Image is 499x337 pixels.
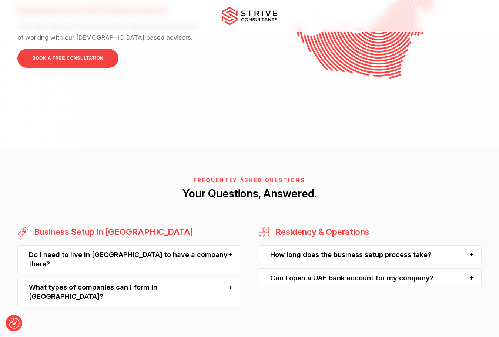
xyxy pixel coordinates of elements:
h3: Business Setup in [GEOGRAPHIC_DATA] [30,226,193,238]
img: Revisit consent button [9,318,20,329]
a: BOOK A FREE CONSULTATION [17,49,118,68]
img: main-logo.svg [222,7,277,25]
h3: Residency & Operations [272,226,369,238]
div: Can I open a UAE bank account for my company? [259,268,482,287]
button: Consent Preferences [9,318,20,329]
p: Get expert advice, transparent costs, and the peace of mind of working with our [DEMOGRAPHIC_DATA... [17,21,203,43]
div: Do I need to live in [GEOGRAPHIC_DATA] to have a company there? [17,245,240,274]
div: What types of companies can I form in [GEOGRAPHIC_DATA]? [17,278,240,306]
div: How long does the business setup process take? [259,245,482,264]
